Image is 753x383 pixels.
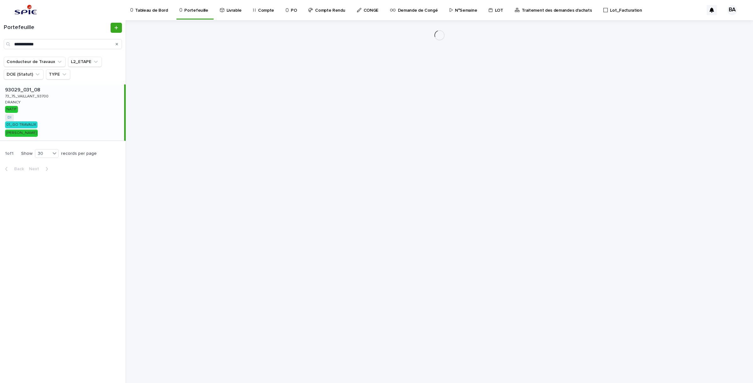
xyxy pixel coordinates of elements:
[5,106,18,113] div: NATIF
[4,57,66,67] button: Conducteur de Travaux
[5,86,42,93] p: 93029_031_08
[46,69,70,79] button: TYPE
[5,130,38,136] div: [PERSON_NAME]
[5,93,50,99] p: 73_75_VAILLANT_93700
[61,151,97,156] p: records per page
[4,69,43,79] button: DOE (Statut)
[29,167,43,171] span: Next
[35,150,50,157] div: 30
[10,167,24,171] span: Back
[68,57,102,67] button: L2_ETAPE
[727,5,737,15] div: BA
[4,24,109,31] h1: Portefeuille
[4,39,122,49] input: Search
[5,99,22,105] p: DRANCY
[26,166,53,172] button: Next
[13,4,39,16] img: svstPd6MQfCT1uX1QGkG
[8,115,11,120] a: DI
[5,121,37,128] div: 01_GO TRAVAUX
[21,151,32,156] p: Show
